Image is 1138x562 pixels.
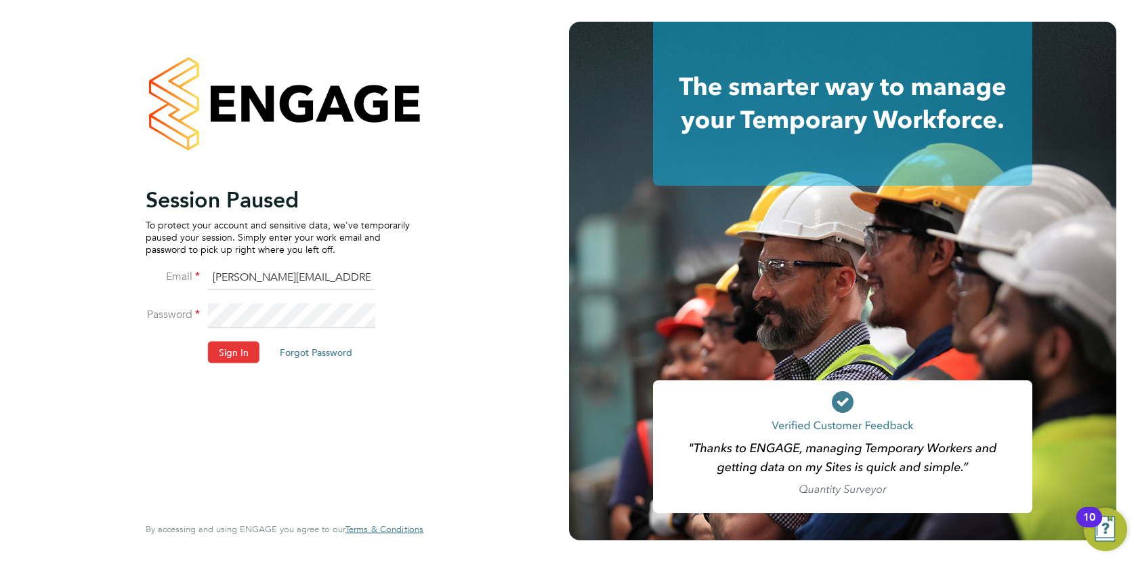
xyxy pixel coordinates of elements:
input: Enter your work email... [208,266,375,290]
div: 10 [1083,517,1095,535]
a: Terms & Conditions [345,524,423,535]
label: Password [146,307,200,321]
button: Forgot Password [269,341,363,363]
label: Email [146,269,200,283]
h2: Session Paused [146,186,410,213]
button: Open Resource Center, 10 new notifications [1084,508,1127,551]
span: By accessing and using ENGAGE you agree to our [146,523,423,535]
button: Sign In [208,341,259,363]
span: Terms & Conditions [345,523,423,535]
p: To protect your account and sensitive data, we've temporarily paused your session. Simply enter y... [146,218,410,256]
